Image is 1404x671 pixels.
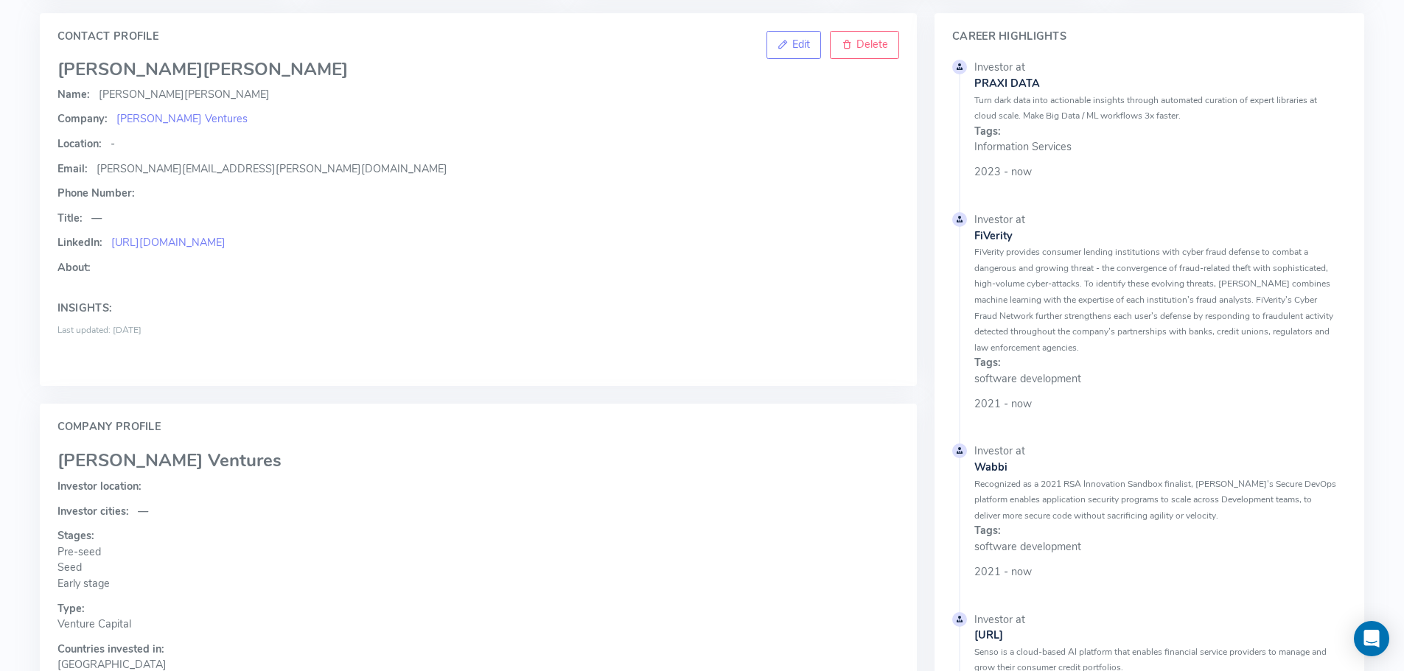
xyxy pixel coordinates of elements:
[57,31,899,43] h4: Contact Profile
[184,87,270,102] span: [PERSON_NAME]
[57,211,899,227] p: —
[1354,621,1389,656] div: Open Intercom Messenger
[203,57,348,81] span: [PERSON_NAME]
[111,136,115,151] span: -
[57,136,102,151] span: Location:
[57,235,102,250] span: LinkedIn:
[974,460,1339,476] a: Wabbi
[111,235,226,250] a: [URL][DOMAIN_NAME]
[57,576,899,592] span: Early stage
[974,478,1336,521] span: Recognized as a 2021 RSA Innovation Sandbox finalist, [PERSON_NAME]'s Secure DevOps platform enab...
[974,212,1339,387] div: Investor at
[792,37,810,52] span: Edit
[57,504,129,519] span: Investor cities:
[974,60,1339,155] div: Investor at
[57,560,899,576] span: Seed
[57,87,90,102] span: Name:
[974,443,1339,611] div: 2021 - now
[974,76,1339,92] a: PRAXI DATA
[974,94,1317,122] span: Turn dark data into actionable insights through automated curation of expert libraries at cloud s...
[57,421,899,433] h4: Company Profile
[57,451,899,470] h3: [PERSON_NAME] Ventures
[57,260,91,275] span: About:
[974,139,1339,155] span: Information Services
[57,528,94,543] span: Stages:
[974,228,1339,245] a: FiVerity
[974,523,1001,538] span: Tags:
[57,601,85,616] span: Type:
[974,124,1001,138] span: Tags:
[830,31,899,59] a: Delete
[57,642,164,656] span: Countries invested in:
[57,504,899,520] p: —
[57,303,899,315] h4: Insights:
[974,212,1339,444] div: 2021 - now
[57,211,83,225] span: Title:
[57,616,899,633] span: Venture Capital
[57,161,88,176] span: Email:
[97,161,447,176] span: [PERSON_NAME][EMAIL_ADDRESS][PERSON_NAME][DOMAIN_NAME]
[57,323,899,337] div: Last updated: [DATE]
[57,544,899,561] span: Pre-seed
[57,479,142,493] span: Investor location:
[974,443,1339,555] div: Investor at
[57,87,899,103] p: [PERSON_NAME]
[57,111,108,126] span: Company:
[974,628,1339,644] a: [URL]
[974,246,1333,354] span: FiVerity provides consumer lending institutions with cyber fraud defense to combat a dangerous an...
[974,355,1001,370] span: Tags:
[57,186,135,200] span: Phone Number:
[57,60,899,79] h3: [PERSON_NAME]
[974,371,1339,387] span: software development
[952,31,1347,43] h4: Career Highlights
[974,539,1339,555] span: software development
[116,111,248,126] a: [PERSON_NAME] Ventures
[974,60,1339,211] div: 2023 - now
[766,31,822,59] a: Edit
[856,37,888,52] span: Delete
